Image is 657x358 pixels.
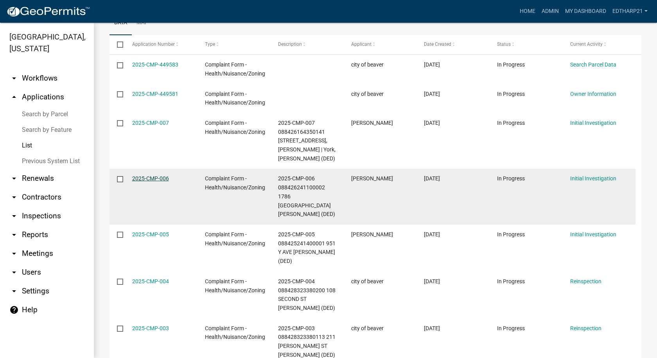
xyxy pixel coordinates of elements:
i: arrow_drop_down [9,192,19,202]
i: arrow_drop_down [9,174,19,183]
a: Initial Investigation [570,175,616,182]
span: city of beaver [351,61,384,68]
span: 07/14/2025 [424,91,440,97]
a: EdTharp21 [609,4,651,19]
a: Initial Investigation [570,231,616,237]
datatable-header-cell: Type [197,35,271,54]
a: Initial Investigation [570,120,616,126]
span: In Progress [497,91,525,97]
span: Applicant [351,41,372,47]
a: 2025-CMP-007 [132,120,169,126]
i: arrow_drop_down [9,286,19,296]
span: city of beaver [351,278,384,284]
datatable-header-cell: Date Created [416,35,490,54]
span: 07/14/2025 [424,61,440,68]
datatable-header-cell: Current Activity [562,35,635,54]
datatable-header-cell: Description [271,35,344,54]
span: Application Number [132,41,175,47]
a: Data [109,11,132,36]
span: In Progress [497,325,525,331]
datatable-header-cell: Status [490,35,563,54]
span: 06/26/2025 [424,175,440,182]
a: Owner Information [570,91,616,97]
span: Marina Corson [351,120,393,126]
span: 05/30/2025 [424,325,440,331]
i: help [9,305,19,315]
span: 05/30/2025 [424,278,440,284]
a: Reinspection [570,325,601,331]
a: Home [517,4,539,19]
i: arrow_drop_up [9,92,19,102]
span: Complaint Form - Health/Nuisance/Zoning [205,61,265,77]
i: arrow_drop_down [9,230,19,239]
span: In Progress [497,61,525,68]
datatable-header-cell: Application Number [124,35,197,54]
span: Complaint Form - Health/Nuisance/Zoning [205,231,265,246]
span: 2025-CMP-005 088425241400001 951 Y AVE Pattison, Terri J (DED) [278,231,336,264]
span: Complaint Form - Health/Nuisance/Zoning [205,91,265,106]
span: Complaint Form - Health/Nuisance/Zoning [205,120,265,135]
span: Status [497,41,511,47]
span: 06/27/2025 [424,120,440,126]
span: city of beaver [351,91,384,97]
i: arrow_drop_down [9,74,19,83]
a: 2025-CMP-006 [132,175,169,182]
datatable-header-cell: Select [109,35,124,54]
i: arrow_drop_down [9,249,19,258]
span: 2025-CMP-003 088428323380113 211 HUMMEL ST Klicker, Patricia C (DED) [278,325,336,358]
a: 2025-CMP-004 [132,278,169,284]
span: kim yoder [351,231,393,237]
span: 2025-CMP-007 088426164350141 2221 STORY ST York, Ryan | York, Holly M (DED) [278,120,336,162]
i: arrow_drop_down [9,268,19,277]
a: 2025-CMP-449583 [132,61,178,68]
i: arrow_drop_down [9,211,19,221]
a: 2025-CMP-449581 [132,91,178,97]
span: In Progress [497,120,525,126]
datatable-header-cell: Applicant [343,35,416,54]
span: Type [205,41,215,47]
a: My Dashboard [562,4,609,19]
span: In Progress [497,278,525,284]
span: In Progress [497,231,525,237]
span: Current Activity [570,41,603,47]
span: Complaint Form - Health/Nuisance/Zoning [205,278,265,293]
a: Reinspection [570,278,601,284]
a: Search Parcel Data [570,61,616,68]
span: kim yoder [351,175,393,182]
span: 2025-CMP-006 088426241100002 1786 190TH ST Dally, Michael E (DED) [278,175,335,217]
span: Complaint Form - Health/Nuisance/Zoning [205,325,265,340]
span: 06/26/2025 [424,231,440,237]
a: Map [132,11,153,36]
a: Admin [539,4,562,19]
span: Date Created [424,41,451,47]
span: Complaint Form - Health/Nuisance/Zoning [205,175,265,191]
span: In Progress [497,175,525,182]
span: Description [278,41,302,47]
span: 2025-CMP-004 088428323380200 108 SECOND ST Klicker, Patricia C (DED) [278,278,336,311]
span: city of beaver [351,325,384,331]
a: 2025-CMP-003 [132,325,169,331]
a: 2025-CMP-005 [132,231,169,237]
